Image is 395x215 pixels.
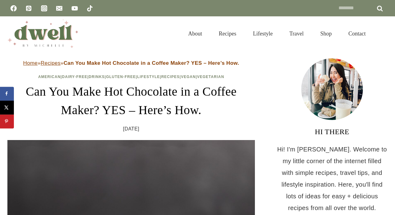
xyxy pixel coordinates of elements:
[69,2,81,14] a: YouTube
[64,60,239,66] strong: Can You Make Hot Chocolate in a Coffee Maker? YES – Here’s How.
[312,23,340,44] a: Shop
[281,23,312,44] a: Travel
[210,23,245,44] a: Recipes
[137,75,160,79] a: Lifestyle
[23,2,35,14] a: Pinterest
[38,75,224,79] span: | | | | | | |
[7,19,78,48] img: DWELL by michelle
[84,2,96,14] a: TikTok
[197,75,224,79] a: Vegetarian
[181,75,196,79] a: Vegan
[276,126,388,137] h3: HI THERE
[7,82,255,119] h1: Can You Make Hot Chocolate in a Coffee Maker? YES – Here’s How.
[245,23,281,44] a: Lifestyle
[377,28,388,39] button: View Search Form
[7,2,20,14] a: Facebook
[180,23,210,44] a: About
[53,2,65,14] a: Email
[276,143,388,214] p: Hi! I'm [PERSON_NAME]. Welcome to my little corner of the internet filled with simple recipes, tr...
[23,60,38,66] a: Home
[340,23,374,44] a: Contact
[41,60,60,66] a: Recipes
[38,2,50,14] a: Instagram
[106,75,136,79] a: Gluten-Free
[62,75,87,79] a: Dairy-Free
[23,60,239,66] span: » »
[123,124,139,134] time: [DATE]
[89,75,105,79] a: Drinks
[161,75,180,79] a: Recipes
[38,75,61,79] a: American
[180,23,374,44] nav: Primary Navigation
